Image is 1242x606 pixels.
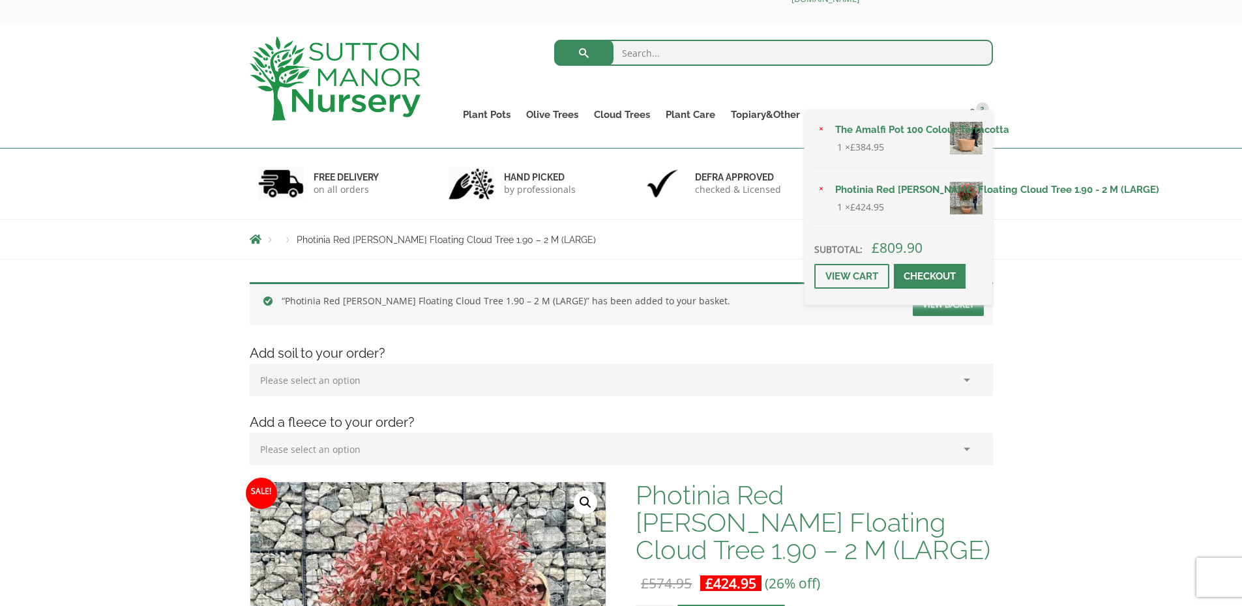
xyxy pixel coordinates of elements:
h4: Add soil to your order? [240,343,1003,364]
span: £ [850,201,855,213]
span: 1 × [837,199,884,215]
a: The Amalfi Pot 100 Colour Terracotta [827,120,983,139]
a: Photinia Red [PERSON_NAME] Floating Cloud Tree 1.90 - 2 M (LARGE) [827,180,983,199]
a: 2 [960,106,993,124]
h6: Defra approved [695,171,781,183]
span: £ [850,141,855,153]
bdi: 574.95 [641,574,692,592]
span: £ [641,574,649,592]
nav: Breadcrumbs [250,234,993,244]
img: 1.jpg [258,167,304,200]
h4: Add a fleece to your order? [240,412,1003,433]
a: Topiary&Other [723,106,808,124]
a: Plant Pots [455,106,518,124]
img: Photinia Red Robin Floating Cloud Tree 1.90 - 2 M (LARGE) [950,182,983,214]
bdi: 424.95 [705,574,756,592]
img: 3.jpg [640,167,685,200]
span: Photinia Red [PERSON_NAME] Floating Cloud Tree 1.90 – 2 M (LARGE) [297,235,596,245]
a: About [808,106,852,124]
h6: FREE DELIVERY [314,171,379,183]
img: logo [250,36,421,121]
a: Remove The Amalfi Pot 100 Colour Terracotta from basket [814,123,829,137]
span: £ [705,574,713,592]
input: Search... [554,40,993,66]
span: 2 [976,102,989,115]
img: 2.jpg [449,167,494,200]
bdi: 809.90 [872,238,923,257]
bdi: 384.95 [850,141,884,153]
span: Sale! [246,478,277,509]
a: Cloud Trees [586,106,658,124]
p: checked & Licensed [695,183,781,196]
a: Contact [907,106,960,124]
strong: Subtotal: [814,243,863,255]
span: £ [872,238,880,257]
a: Checkout [894,264,966,289]
a: Remove Photinia Red Robin Floating Cloud Tree 1.90 - 2 M (LARGE) from basket [814,183,829,197]
img: The Amalfi Pot 100 Colour Terracotta [950,122,983,154]
a: View cart [814,264,889,289]
p: by professionals [504,183,576,196]
bdi: 424.95 [850,201,884,213]
a: Delivery [852,106,907,124]
div: “Photinia Red [PERSON_NAME] Floating Cloud Tree 1.90 – 2 M (LARGE)” has been added to your basket. [250,282,993,325]
span: (26% off) [765,574,820,592]
p: on all orders [314,183,379,196]
a: Olive Trees [518,106,586,124]
a: View full-screen image gallery [574,491,597,514]
a: Plant Care [658,106,723,124]
h1: Photinia Red [PERSON_NAME] Floating Cloud Tree 1.90 – 2 M (LARGE) [636,482,992,564]
h6: hand picked [504,171,576,183]
span: 1 × [837,139,884,155]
